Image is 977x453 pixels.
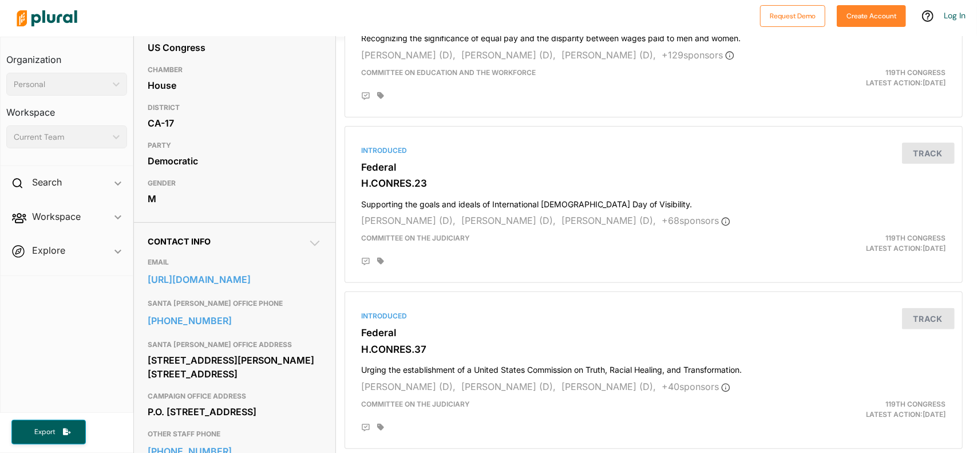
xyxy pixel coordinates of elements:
h3: H.CONRES.37 [361,344,946,355]
h4: Supporting the goals and ideals of International [DEMOGRAPHIC_DATA] Day of Visibility. [361,194,946,210]
h3: Federal [361,161,946,173]
span: + 40 sponsor s [662,381,730,392]
div: Latest Action: [DATE] [754,233,955,254]
span: 119th Congress [886,234,946,242]
span: [PERSON_NAME] (D), [461,215,556,226]
div: Latest Action: [DATE] [754,68,955,88]
h4: Urging the establishment of a United States Commission on Truth, Racial Healing, and Transformation. [361,360,946,375]
span: [PERSON_NAME] (D), [361,49,456,61]
div: Personal [14,78,108,90]
div: CA-17 [148,115,321,132]
a: [PHONE_NUMBER] [148,312,321,329]
div: Add tags [377,423,384,431]
h3: EMAIL [148,255,321,269]
h3: CAMPAIGN OFFICE ADDRESS [148,389,321,403]
span: Committee on the Judiciary [361,400,470,408]
h3: GENDER [148,176,321,190]
h3: CHAMBER [148,63,321,77]
div: Democratic [148,152,321,170]
span: [PERSON_NAME] (D), [361,381,456,392]
a: Create Account [837,9,906,21]
span: 119th Congress [886,68,946,77]
span: Committee on Education and the Workforce [361,68,536,77]
div: Latest Action: [DATE] [754,399,955,420]
span: Committee on the Judiciary [361,234,470,242]
h3: Workspace [6,96,127,121]
button: Request Demo [760,5,825,27]
div: Introduced [361,145,946,156]
div: House [148,77,321,94]
h3: Organization [6,43,127,68]
div: M [148,190,321,207]
a: Log In [944,10,966,21]
span: [PERSON_NAME] (D), [561,381,656,392]
div: Current Team [14,131,108,143]
span: [PERSON_NAME] (D), [561,49,656,61]
span: + 129 sponsor s [662,49,734,61]
span: Contact Info [148,237,211,246]
div: [STREET_ADDRESS][PERSON_NAME] [STREET_ADDRESS] [148,352,321,383]
a: [URL][DOMAIN_NAME] [148,271,321,288]
span: [PERSON_NAME] (D), [361,215,456,226]
h3: SANTA [PERSON_NAME] OFFICE ADDRESS [148,338,321,352]
div: Add tags [377,257,384,265]
div: Add tags [377,92,384,100]
button: Export [11,420,86,444]
h3: H.CONRES.23 [361,178,946,189]
span: [PERSON_NAME] (D), [461,49,556,61]
span: [PERSON_NAME] (D), [561,215,656,226]
div: Add Position Statement [361,92,370,101]
button: Track [902,143,955,164]
h2: Search [32,176,62,188]
button: Track [902,308,955,329]
h3: PARTY [148,139,321,152]
h3: DISTRICT [148,101,321,115]
span: Export [26,427,63,437]
div: US Congress [148,39,321,56]
div: Add Position Statement [361,423,370,432]
div: P.O. [STREET_ADDRESS] [148,403,321,420]
span: 119th Congress [886,400,946,408]
div: Introduced [361,311,946,321]
h3: Federal [361,327,946,338]
div: Add Position Statement [361,257,370,266]
span: [PERSON_NAME] (D), [461,381,556,392]
h3: OTHER STAFF PHONE [148,427,321,441]
span: + 68 sponsor s [662,215,730,226]
h3: SANTA [PERSON_NAME] OFFICE PHONE [148,297,321,310]
button: Create Account [837,5,906,27]
a: Request Demo [760,9,825,21]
